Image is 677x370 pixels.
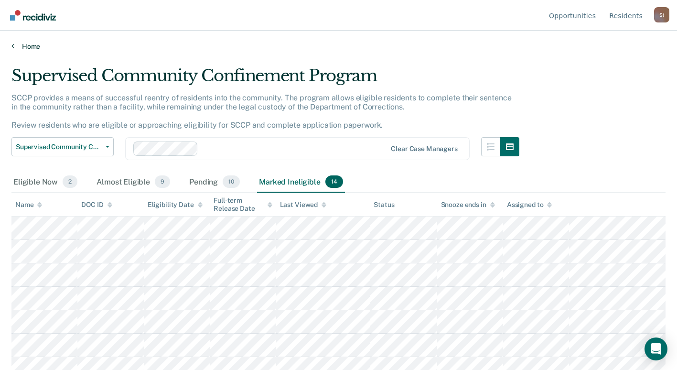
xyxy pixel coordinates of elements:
[280,201,326,209] div: Last Viewed
[15,201,42,209] div: Name
[95,172,172,193] div: Almost Eligible9
[16,143,102,151] span: Supervised Community Confinement Program
[81,201,112,209] div: DOC ID
[187,172,242,193] div: Pending10
[325,175,343,188] span: 14
[10,10,56,21] img: Recidiviz
[374,201,394,209] div: Status
[11,172,79,193] div: Eligible Now2
[155,175,170,188] span: 9
[11,137,114,156] button: Supervised Community Confinement Program
[441,201,495,209] div: Snooze ends in
[214,196,272,213] div: Full-term Release Date
[654,7,669,22] div: S (
[645,337,667,360] div: Open Intercom Messenger
[654,7,669,22] button: Profile dropdown button
[223,175,240,188] span: 10
[11,93,511,130] p: SCCP provides a means of successful reentry of residents into the community. The program allows e...
[63,175,77,188] span: 2
[257,172,344,193] div: Marked Ineligible14
[391,145,457,153] div: Clear case managers
[148,201,203,209] div: Eligibility Date
[11,42,666,51] a: Home
[507,201,552,209] div: Assigned to
[11,66,519,93] div: Supervised Community Confinement Program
